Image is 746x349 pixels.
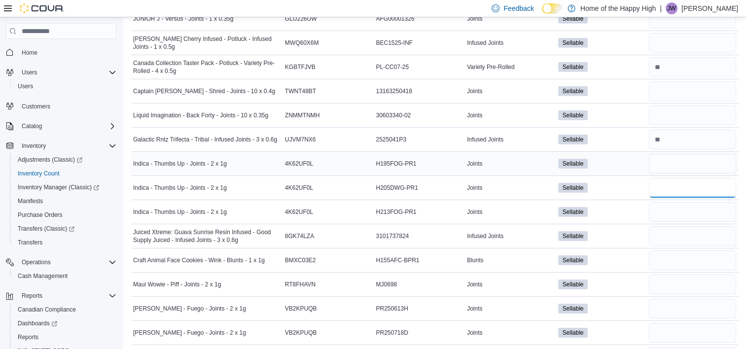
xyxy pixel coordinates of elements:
span: Operations [22,258,51,266]
span: Inventory Manager (Classic) [14,181,116,193]
p: Home of the Happy High [580,2,656,14]
span: Joints [467,208,482,216]
p: [PERSON_NAME] [681,2,738,14]
span: Sellable [563,328,584,337]
span: Joints [467,87,482,95]
div: 3101737824 [374,230,465,242]
span: Sellable [563,38,584,47]
span: RT8FHAVN [285,280,316,288]
a: Dashboards [14,317,61,329]
span: Sellable [558,183,588,193]
span: Sellable [563,232,584,241]
span: Joints [467,111,482,119]
button: Catalog [18,120,46,132]
span: Sellable [558,14,588,24]
span: Maui Wowie - Piff - Joints - 2 x 1g [133,280,221,288]
span: Operations [18,256,116,268]
span: Cash Management [18,272,68,280]
span: Sellable [563,256,584,265]
span: Sellable [563,87,584,96]
span: Home [18,46,116,58]
span: Sellable [563,14,584,23]
span: ZNMMTNMH [285,111,320,119]
span: Reports [14,331,116,343]
span: Infused Joints [467,136,503,143]
a: Home [18,47,41,59]
a: Reports [14,331,42,343]
span: Sellable [558,328,588,338]
span: Inventory Count [14,168,116,179]
span: Users [22,69,37,76]
span: Home [22,49,37,57]
span: Galactic Rntz Trifecta - Tribal - Infused Joints - 3 x 0.6g [133,136,277,143]
div: 13163250418 [374,85,465,97]
span: Sellable [558,279,588,289]
a: Customers [18,101,54,112]
span: UJVM7NX6 [285,136,316,143]
div: AFG00001326 [374,13,465,25]
button: Customers [2,99,120,113]
span: Transfers (Classic) [18,225,74,233]
span: Customers [18,100,116,112]
span: Joints [467,184,482,192]
span: Joints [467,160,482,168]
div: PR250718D [374,327,465,339]
span: Inventory [18,140,116,152]
span: KGBTFJVB [285,63,316,71]
a: Adjustments (Classic) [14,154,86,166]
span: JUNIOR J - Versus - Joints - 1 x 0.35g [133,15,233,23]
span: Sellable [563,63,584,71]
a: Manifests [14,195,47,207]
span: Catalog [22,122,42,130]
span: Indica - Thumbs Up - Joints - 2 x 1g [133,208,227,216]
span: Reports [18,333,38,341]
div: H155AFC-BPR1 [374,254,465,266]
span: Joints [467,305,482,313]
span: Sellable [563,208,584,216]
button: Home [2,45,120,59]
span: Sellable [558,304,588,314]
span: Adjustments (Classic) [18,156,82,164]
span: Catalog [18,120,116,132]
button: Reports [18,290,46,302]
span: Infused Joints [467,232,503,240]
span: [PERSON_NAME] - Fuego - Joints - 2 x 1g [133,305,246,313]
span: Sellable [558,62,588,72]
span: Adjustments (Classic) [14,154,116,166]
span: 8GK74LZA [285,232,314,240]
span: Transfers [18,239,42,246]
div: 30603340-02 [374,109,465,121]
button: Canadian Compliance [10,303,120,316]
span: Sellable [563,135,584,144]
span: Sellable [563,159,584,168]
span: Indica - Thumbs Up - Joints - 2 x 1g [133,184,227,192]
div: MJ0698 [374,279,465,290]
div: 2525041P3 [374,134,465,145]
span: VB2KPUQB [285,329,317,337]
button: Reports [10,330,120,344]
button: Operations [2,255,120,269]
span: 4K62UF0L [285,160,313,168]
input: Dark Mode [542,3,563,14]
div: H213FOG-PR1 [374,206,465,218]
button: Inventory [2,139,120,153]
span: Reports [18,290,116,302]
button: Inventory Count [10,167,120,180]
span: Sellable [558,135,588,144]
p: | [660,2,662,14]
span: Transfers [14,237,116,248]
span: Purchase Orders [18,211,63,219]
span: Canadian Compliance [18,306,76,314]
img: Cova [20,3,64,13]
span: VB2KPUQB [285,305,317,313]
a: Inventory Count [14,168,64,179]
span: Joints [467,280,482,288]
span: Liquid Imagination - Back Forty - Joints - 10 x 0.35g [133,111,268,119]
button: Purchase Orders [10,208,120,222]
span: Users [14,80,116,92]
span: Sellable [563,280,584,289]
span: Inventory [22,142,46,150]
a: Cash Management [14,270,71,282]
span: Sellable [558,159,588,169]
